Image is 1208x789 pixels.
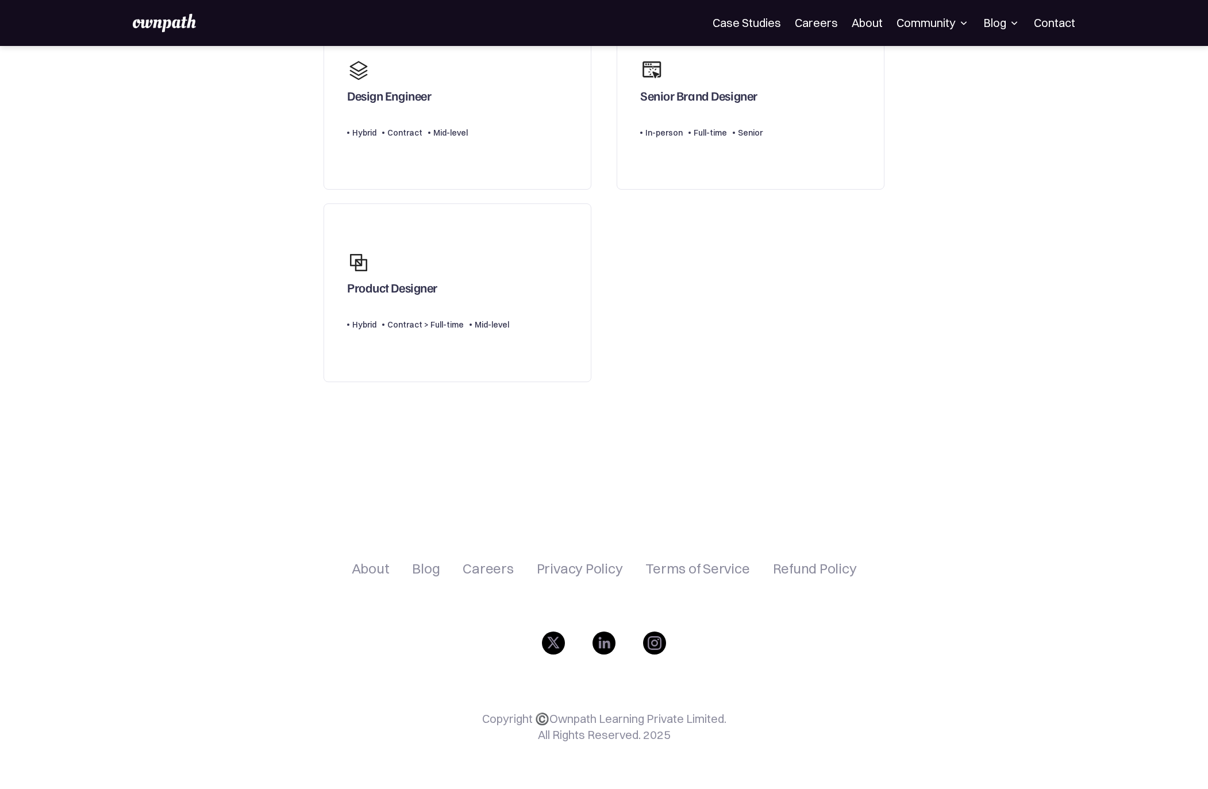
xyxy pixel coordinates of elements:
[463,561,513,575] a: Careers
[852,16,883,30] a: About
[645,561,749,575] a: Terms of Service
[795,16,838,30] a: Careers
[352,318,376,332] div: Hybrid
[713,16,781,30] a: Case Studies
[640,88,757,109] div: Senior Brand Designer
[387,318,464,332] div: Contract > Full-time
[537,561,623,575] a: Privacy Policy
[617,11,884,190] a: Senior Brand DesignerIn-personFull-timeSenior
[475,318,509,332] div: Mid-level
[983,16,1020,30] div: Blog
[694,126,727,140] div: Full-time
[347,280,437,301] div: Product Designer
[324,11,591,190] a: Design EngineerHybridContractMid-level
[738,126,763,140] div: Senior
[773,561,857,575] a: Refund Policy
[1034,16,1075,30] a: Contact
[352,126,376,140] div: Hybrid
[324,203,591,382] a: Product DesignerHybridContract > Full-timeMid-level
[482,711,726,743] p: Copyright ©️Ownpath Learning Private Limited. All Rights Reserved. 2025
[387,126,422,140] div: Contract
[347,88,431,109] div: Design Engineer
[897,16,970,30] div: Community
[433,126,468,140] div: Mid-level
[645,126,683,140] div: In-person
[412,561,440,575] a: Blog
[352,561,390,575] a: About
